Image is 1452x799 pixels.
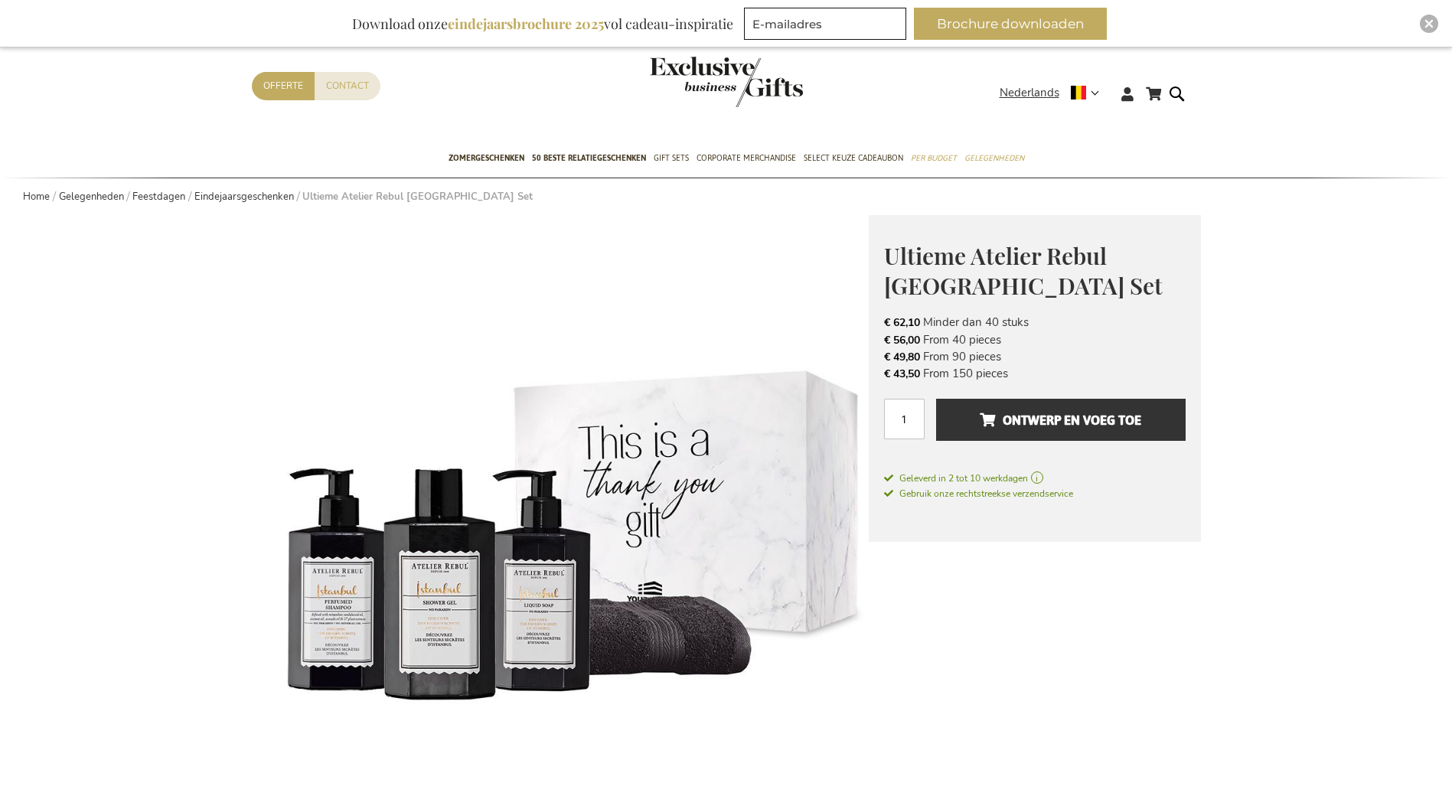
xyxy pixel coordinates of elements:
b: eindejaarsbrochure 2025 [448,15,604,33]
span: Gebruik onze rechtstreekse verzendservice [884,488,1073,500]
img: Exclusive Business gifts logo [650,57,803,107]
input: E-mailadres [744,8,906,40]
a: Home [23,190,50,204]
span: Per Budget [911,150,957,166]
a: Gelegenheden [59,190,124,204]
div: Close [1420,15,1438,33]
a: Eindejaarsgeschenken [194,190,294,204]
a: Feestdagen [132,190,185,204]
form: marketing offers and promotions [744,8,911,44]
li: From 90 pieces [884,348,1186,365]
li: From 40 pieces [884,331,1186,348]
a: Geleverd in 2 tot 10 werkdagen [884,471,1186,485]
span: € 62,10 [884,315,920,330]
a: Gebruik onze rechtstreekse verzendservice [884,485,1073,501]
span: Gelegenheden [964,150,1024,166]
span: € 56,00 [884,333,920,347]
input: Aantal [884,399,925,439]
a: Offerte [252,72,315,100]
button: Brochure downloaden [914,8,1107,40]
span: Nederlands [1000,84,1059,102]
a: Contact [315,72,380,100]
a: store logo [650,57,726,107]
button: Ontwerp en voeg toe [936,399,1185,441]
span: Gift Sets [654,150,689,166]
span: € 43,50 [884,367,920,381]
span: € 49,80 [884,350,920,364]
span: Corporate Merchandise [697,150,796,166]
span: Ultieme Atelier Rebul [GEOGRAPHIC_DATA] Set [884,240,1163,301]
span: Ontwerp en voeg toe [980,408,1141,432]
img: Close [1424,19,1434,28]
div: Nederlands [1000,84,1109,102]
div: Download onze vol cadeau-inspiratie [345,8,740,40]
strong: Ultieme Atelier Rebul [GEOGRAPHIC_DATA] Set [302,190,533,204]
li: Minder dan 40 stuks [884,314,1186,331]
span: Select Keuze Cadeaubon [804,150,903,166]
span: 50 beste relatiegeschenken [532,150,646,166]
span: Zomergeschenken [449,150,524,166]
li: From 150 pieces [884,365,1186,382]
